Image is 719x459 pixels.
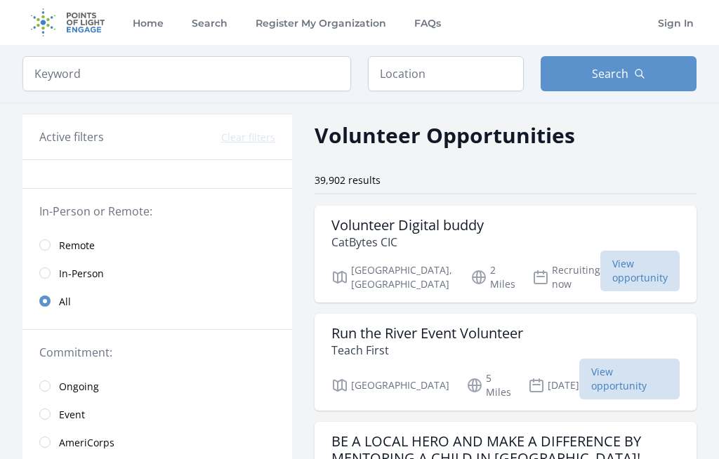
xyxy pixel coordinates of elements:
p: 2 Miles [470,263,515,291]
h3: Active filters [39,128,104,145]
button: Clear filters [221,131,275,145]
span: Event [59,408,85,422]
legend: In-Person or Remote: [39,203,275,220]
button: Search [541,56,697,91]
input: Keyword [22,56,351,91]
p: CatBytes CIC [331,234,484,251]
span: Ongoing [59,380,99,394]
a: AmeriCorps [22,428,292,456]
input: Location [368,56,524,91]
span: 39,902 results [315,173,381,187]
p: 5 Miles [466,371,511,399]
p: [DATE] [528,371,579,399]
a: Volunteer Digital buddy CatBytes CIC [GEOGRAPHIC_DATA], [GEOGRAPHIC_DATA] 2 Miles Recruiting now ... [315,206,697,302]
a: Remote [22,231,292,259]
p: Teach First [331,342,523,359]
span: All [59,295,71,309]
h3: Volunteer Digital buddy [331,217,484,234]
a: In-Person [22,259,292,287]
span: View opportunity [600,251,680,291]
span: Remote [59,239,95,253]
a: Ongoing [22,372,292,400]
a: All [22,287,292,315]
h2: Volunteer Opportunities [315,119,575,151]
legend: Commitment: [39,344,275,361]
p: [GEOGRAPHIC_DATA] [331,371,449,399]
p: [GEOGRAPHIC_DATA], [GEOGRAPHIC_DATA] [331,263,454,291]
a: Run the River Event Volunteer Teach First [GEOGRAPHIC_DATA] 5 Miles [DATE] View opportunity [315,314,697,411]
span: Search [592,65,628,82]
p: Recruiting now [532,263,600,291]
span: In-Person [59,267,104,281]
h3: Run the River Event Volunteer [331,325,523,342]
span: AmeriCorps [59,436,114,450]
a: Event [22,400,292,428]
span: View opportunity [579,359,680,399]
